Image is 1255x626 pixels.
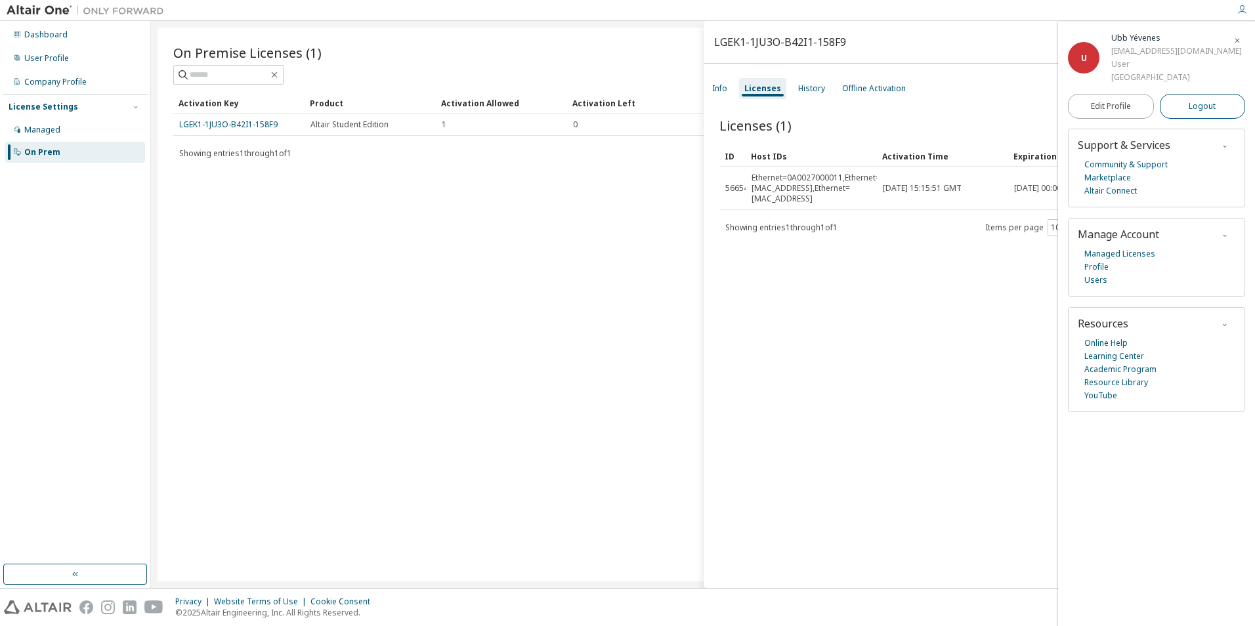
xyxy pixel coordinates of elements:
[1091,101,1131,112] span: Edit Profile
[123,600,137,614] img: linkedin.svg
[4,600,72,614] img: altair_logo.svg
[442,119,446,130] span: 1
[175,607,378,618] p: © 2025 Altair Engineering, Inc. All Rights Reserved.
[725,146,740,167] div: ID
[1084,350,1144,363] a: Learning Center
[1078,138,1170,152] span: Support & Services
[1084,363,1157,376] a: Academic Program
[1111,71,1242,84] div: [GEOGRAPHIC_DATA]
[101,600,115,614] img: instagram.svg
[144,600,163,614] img: youtube.svg
[1084,158,1168,171] a: Community & Support
[173,43,322,62] span: On Premise Licenses (1)
[1160,94,1246,119] button: Logout
[842,83,906,94] div: Offline Activation
[714,37,846,47] div: LGEK1-1JU3O-B42I1-158F9
[7,4,171,17] img: Altair One
[1084,261,1109,274] a: Profile
[1084,337,1128,350] a: Online Help
[24,53,69,64] div: User Profile
[712,83,727,94] div: Info
[175,596,214,607] div: Privacy
[24,77,87,87] div: Company Profile
[1078,316,1128,331] span: Resources
[24,147,60,157] div: On Prem
[24,30,68,40] div: Dashboard
[1111,31,1242,45] div: Ubb Yévenes
[752,173,880,204] div: Ethernet=0A0027000011,Ethernet=B47AF1A6458C,Ethernet=B47AF1A6458D
[751,146,872,167] div: Host IDs
[179,148,291,159] span: Showing entries 1 through 1 of 1
[1051,222,1069,233] button: 10
[1084,171,1131,184] a: Marketplace
[1014,183,1093,194] span: [DATE] 00:00:00 GMT
[9,102,78,112] div: License Settings
[1084,389,1117,402] a: YouTube
[1013,146,1122,167] div: Expiration Date
[1084,376,1148,389] a: Resource Library
[310,93,431,114] div: Product
[744,83,781,94] div: Licenses
[79,600,93,614] img: facebook.svg
[1081,52,1087,64] span: U
[719,116,792,135] span: Licenses (1)
[572,93,693,114] div: Activation Left
[24,125,60,135] div: Managed
[214,596,310,607] div: Website Terms of Use
[310,596,378,607] div: Cookie Consent
[1189,100,1216,113] span: Logout
[310,119,389,130] span: Altair Student Edition
[798,83,825,94] div: History
[1068,94,1154,119] a: Edit Profile
[1084,274,1107,287] a: Users
[1111,58,1242,71] div: User
[441,93,562,114] div: Activation Allowed
[883,183,962,194] span: [DATE] 15:15:51 GMT
[1084,247,1155,261] a: Managed Licenses
[179,93,299,114] div: Activation Key
[179,119,278,130] a: LGEK1-1JU3O-B42I1-158F9
[882,146,1003,167] div: Activation Time
[1078,227,1159,241] span: Manage Account
[573,119,578,130] span: 0
[985,219,1072,236] span: Items per page
[1111,45,1242,58] div: [EMAIL_ADDRESS][DOMAIN_NAME]
[1084,184,1137,198] a: Altair Connect
[725,183,748,194] span: 56654
[725,222,838,233] span: Showing entries 1 through 1 of 1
